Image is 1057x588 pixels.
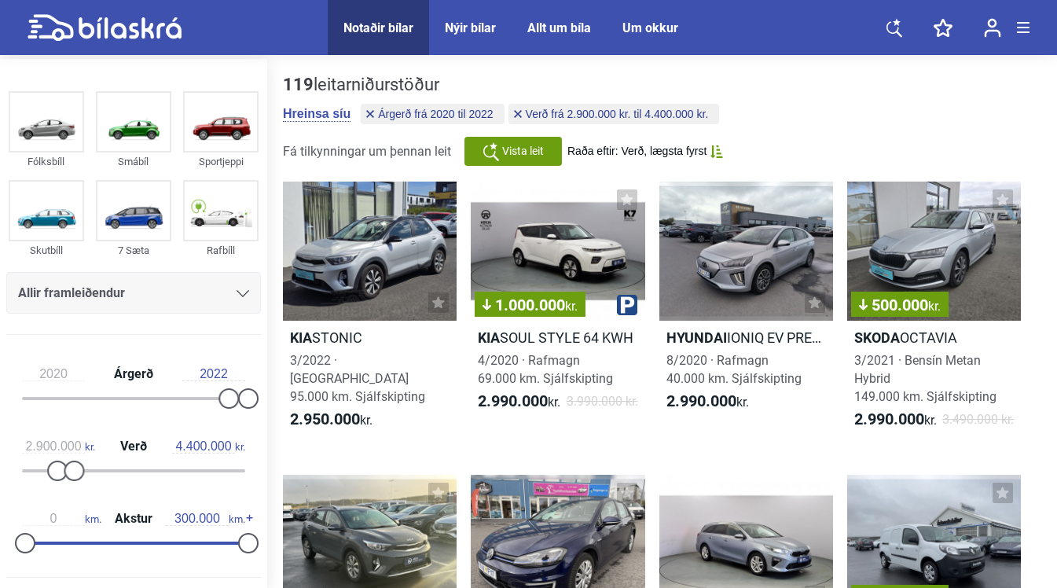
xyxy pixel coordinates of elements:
img: user-login.svg [984,18,1001,38]
b: 2.990.000 [854,410,924,428]
button: Raða eftir: Verð, lægsta fyrst [567,145,723,158]
span: 8/2020 · Rafmagn 40.000 km. Sjálfskipting [666,353,802,386]
span: 500.000 [859,297,941,313]
b: Hyundai [666,329,727,346]
b: 2.990.000 [666,391,736,410]
span: km. [166,512,245,526]
span: Verð frá 2.900.000 kr. til 4.400.000 kr. [526,108,709,119]
a: Notaðir bílar [343,20,413,35]
div: Skutbíll [9,241,84,259]
div: Fólksbíll [9,153,84,171]
span: Raða eftir: Verð, lægsta fyrst [567,145,707,158]
div: Sportjeppi [183,153,259,171]
a: 1.000.000kr.KiaSOUL STYLE 64 KWH4/2020 · Rafmagn69.000 km. Sjálfskipting2.990.000kr.3.990.000 kr. [471,182,644,443]
button: Verð frá 2.900.000 kr. til 4.400.000 kr. [508,104,720,124]
button: Hreinsa síu [283,106,350,122]
span: kr. [22,439,95,454]
b: Kia [290,329,312,346]
span: 3.990.000 kr. [567,392,638,411]
span: 3/2022 · [GEOGRAPHIC_DATA] 95.000 km. Sjálfskipting [290,353,425,404]
a: Um okkur [622,20,678,35]
span: Vista leit [502,143,544,160]
h2: IONIQ EV PREMIUM 39KWH [659,329,833,347]
span: 3/2021 · Bensín Metan Hybrid 149.000 km. Sjálfskipting [854,353,996,404]
div: Smábíl [96,153,171,171]
span: kr. [565,299,578,314]
h2: OCTAVIA [847,329,1021,347]
span: kr. [854,410,937,429]
a: Nýir bílar [445,20,496,35]
h2: SOUL STYLE 64 KWH [471,329,644,347]
span: kr. [666,392,749,411]
a: HyundaiIONIQ EV PREMIUM 39KWH8/2020 · Rafmagn40.000 km. Sjálfskipting2.990.000kr. [659,182,833,443]
b: Skoda [854,329,900,346]
a: Allt um bíla [527,20,591,35]
span: kr. [478,392,560,411]
span: kr. [172,439,245,454]
h2: STONIC [283,329,457,347]
span: 4/2020 · Rafmagn 69.000 km. Sjálfskipting [478,353,613,386]
b: 2.950.000 [290,410,360,428]
b: 2.990.000 [478,391,548,410]
a: KiaSTONIC3/2022 · [GEOGRAPHIC_DATA]95.000 km. Sjálfskipting2.950.000kr. [283,182,457,443]
a: 500.000kr.SkodaOCTAVIA3/2021 · Bensín Metan Hybrid149.000 km. Sjálfskipting2.990.000kr.3.490.000 kr. [847,182,1021,443]
span: Verð [116,440,151,453]
div: leitarniðurstöður [283,75,723,95]
button: Árgerð frá 2020 til 2022 [361,104,504,124]
span: kr. [290,410,373,429]
div: 7 Sæta [96,241,171,259]
div: Rafbíll [183,241,259,259]
img: parking.png [617,295,637,315]
b: Kia [478,329,500,346]
span: 3.490.000 kr. [942,410,1014,429]
span: Allir framleiðendur [18,282,125,304]
span: Árgerð [110,368,157,380]
span: Akstur [111,513,156,525]
span: km. [22,512,101,526]
span: 1.000.000 [483,297,578,313]
span: Árgerð frá 2020 til 2022 [378,108,493,119]
b: 119 [283,75,314,94]
span: Fá tilkynningar um þennan leit [283,144,451,159]
span: kr. [928,299,941,314]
